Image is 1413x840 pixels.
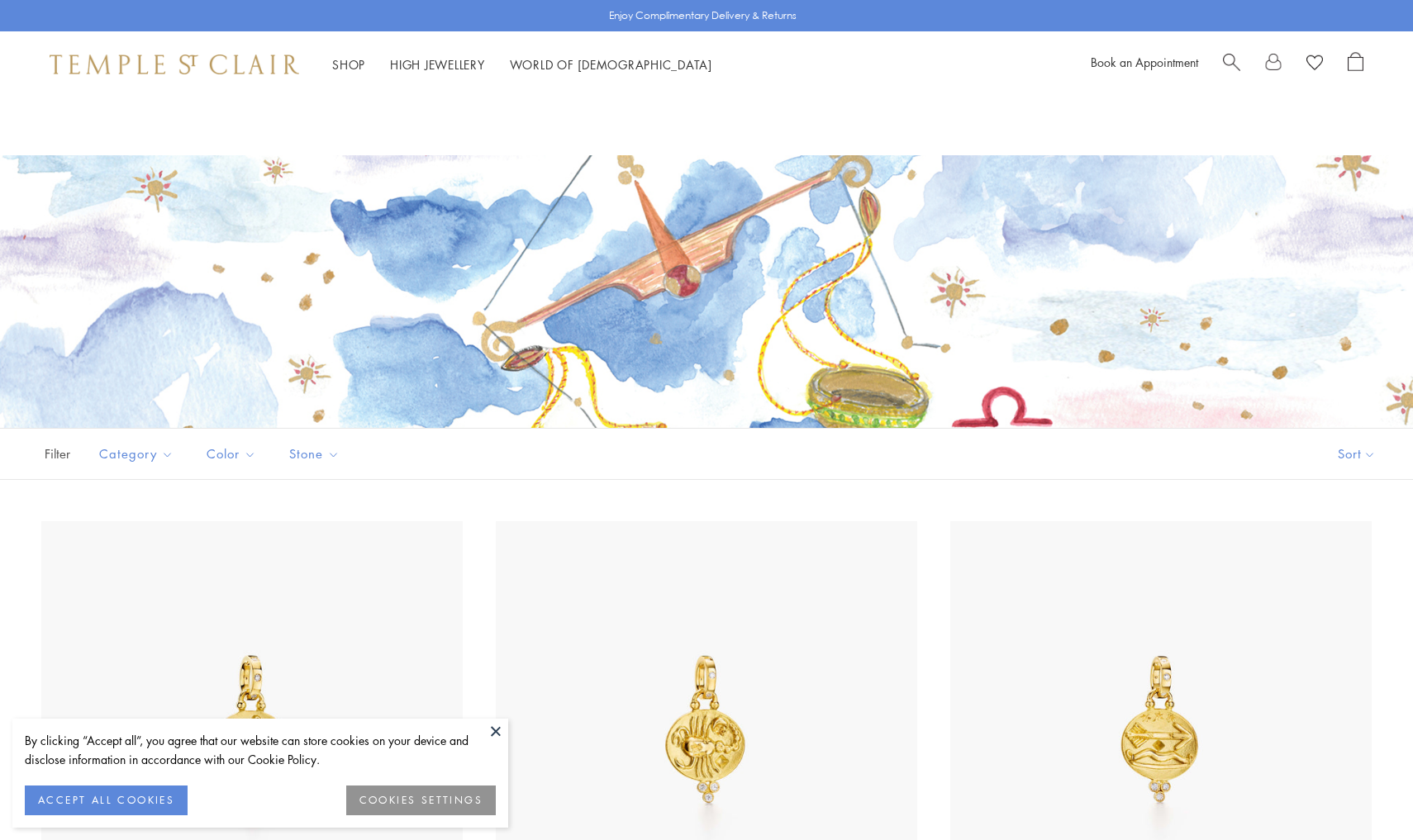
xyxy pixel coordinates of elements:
[1348,52,1363,77] a: Open Shopping Bag
[1301,429,1413,479] button: Show sort by
[1330,762,1396,823] iframe: Gorgias live chat messenger
[194,435,269,472] button: Color
[1306,52,1323,77] a: View Wishlist
[277,435,352,472] button: Stone
[510,56,712,73] a: World of [DEMOGRAPHIC_DATA]World of [DEMOGRAPHIC_DATA]
[25,785,188,815] button: ACCEPT ALL COOKIES
[332,56,365,73] a: ShopShop
[91,444,186,464] span: Category
[281,444,352,464] span: Stone
[198,444,269,464] span: Color
[1091,54,1198,70] a: Book an Appointment
[1223,52,1240,77] a: Search
[87,435,186,472] button: Category
[332,55,712,75] nav: Main navigation
[609,7,797,24] p: Enjoy Complimentary Delivery & Returns
[25,731,496,769] div: By clicking “Accept all”, you agree that our website can store cookies on your device and disclos...
[346,785,496,815] button: COOKIES SETTINGS
[390,56,485,73] a: High JewelleryHigh Jewellery
[50,55,299,74] img: Temple St. Clair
